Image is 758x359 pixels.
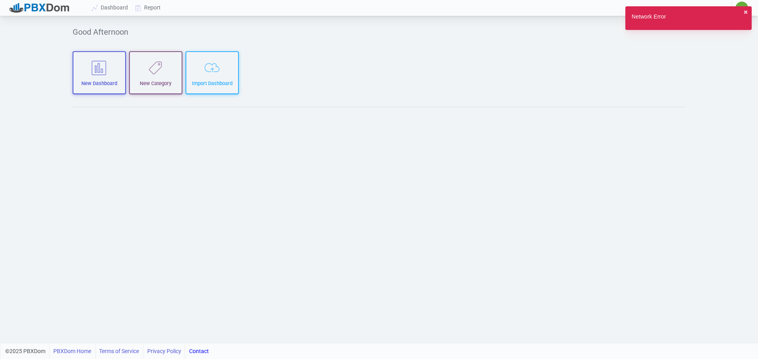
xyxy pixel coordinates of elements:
button: New Category [129,51,182,94]
div: ©2025 PBXDom [5,343,209,359]
a: Report [132,0,165,15]
a: Privacy Policy [147,343,181,359]
a: Contact [189,343,209,359]
button: Import Dashboard [186,51,239,94]
a: Terms of Service [99,343,139,359]
a: Dashboard [88,0,132,15]
h5: Good Afternoon [73,27,686,37]
button: New Dashboard [73,51,126,94]
button: close [743,8,748,17]
a: PBXDom Home [53,343,91,359]
div: Network Error [632,13,666,24]
button: ✷ [735,1,749,15]
span: ✷ [740,6,744,10]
